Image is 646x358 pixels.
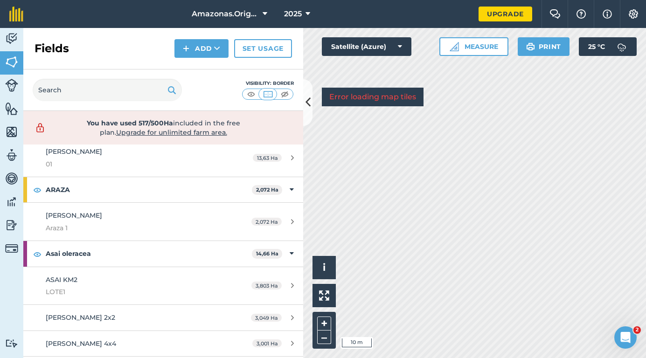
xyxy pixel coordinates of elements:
[5,172,18,186] img: svg+xml;base64,PD94bWwgdmVyc2lvbj0iMS4wIiBlbmNvZGluZz0idXRmLTgiPz4KPCEtLSBHZW5lcmF0b3I6IEFkb2JlIE...
[23,177,303,202] div: ARAZA2,072 Ha
[628,9,639,19] img: A cog icon
[5,125,18,139] img: svg+xml;base64,PHN2ZyB4bWxucz0iaHR0cDovL3d3dy53My5vcmcvMjAwMC9zdmciIHdpZHRoPSI1NiIgaGVpZ2h0PSI2MC...
[31,118,296,137] a: You have used 517/500Haincluded in the free plan.Upgrade for unlimited farm area.
[5,195,18,209] img: svg+xml;base64,PD94bWwgdmVyc2lvbj0iMS4wIiBlbmNvZGluZz0idXRmLTgiPz4KPCEtLSBHZW5lcmF0b3I6IEFkb2JlIE...
[33,248,42,260] img: svg+xml;base64,PHN2ZyB4bWxucz0iaHR0cDovL3d3dy53My5vcmcvMjAwMC9zdmciIHdpZHRoPSIxOCIgaGVpZ2h0PSIyNC...
[579,37,637,56] button: 25 °C
[46,211,102,220] span: [PERSON_NAME]
[317,317,331,330] button: +
[33,79,182,101] input: Search
[46,339,116,348] span: [PERSON_NAME] 4x4
[603,8,612,20] img: svg+xml;base64,PHN2ZyB4bWxucz0iaHR0cDovL3d3dy53My5vcmcvMjAwMC9zdmciIHdpZHRoPSIxNyIgaGVpZ2h0PSIxNy...
[35,41,69,56] h2: Fields
[319,290,329,301] img: Four arrows, one pointing top left, one top right, one bottom right and the last bottom left
[245,89,257,99] img: svg+xml;base64,PHN2ZyB4bWxucz0iaHR0cDovL3d3dy53My5vcmcvMjAwMC9zdmciIHdpZHRoPSI1MCIgaGVpZ2h0PSI0MC...
[9,7,23,21] img: fieldmargin Logo
[252,339,282,347] span: 3,001 Ha
[284,8,302,20] span: 2025
[439,37,508,56] button: Measure
[251,314,282,322] span: 3,049 Ha
[518,37,570,56] button: Print
[5,218,18,232] img: svg+xml;base64,PD94bWwgdmVyc2lvbj0iMS4wIiBlbmNvZGluZz0idXRmLTgiPz4KPCEtLSBHZW5lcmF0b3I6IEFkb2JlIE...
[5,148,18,162] img: svg+xml;base64,PD94bWwgdmVyc2lvbj0iMS4wIiBlbmNvZGluZz0idXRmLTgiPz4KPCEtLSBHZW5lcmF0b3I6IEFkb2JlIE...
[450,42,459,51] img: Ruler icon
[46,147,102,156] span: [PERSON_NAME]
[5,339,18,348] img: svg+xml;base64,PD94bWwgdmVyc2lvbj0iMS4wIiBlbmNvZGluZz0idXRmLTgiPz4KPCEtLSBHZW5lcmF0b3I6IEFkb2JlIE...
[479,7,532,21] a: Upgrade
[46,177,252,202] strong: ARAZA
[174,39,229,58] button: Add
[5,242,18,255] img: svg+xml;base64,PD94bWwgdmVyc2lvbj0iMS4wIiBlbmNvZGluZz0idXRmLTgiPz4KPCEtLSBHZW5lcmF0b3I6IEFkb2JlIE...
[46,223,221,233] span: Araza 1
[588,37,605,56] span: 25 ° C
[256,186,278,193] strong: 2,072 Ha
[5,55,18,69] img: svg+xml;base64,PHN2ZyB4bWxucz0iaHR0cDovL3d3dy53My5vcmcvMjAwMC9zdmciIHdpZHRoPSI1NiIgaGVpZ2h0PSI2MC...
[23,241,303,266] div: Asai oleracea14,66 Ha
[549,9,561,19] img: Two speech bubbles overlapping with the left bubble in the forefront
[116,128,227,137] span: Upgrade for unlimited farm area.
[5,32,18,46] img: svg+xml;base64,PD94bWwgdmVyc2lvbj0iMS4wIiBlbmNvZGluZz0idXRmLTgiPz4KPCEtLSBHZW5lcmF0b3I6IEFkb2JlIE...
[256,250,278,257] strong: 14,66 Ha
[33,184,42,195] img: svg+xml;base64,PHN2ZyB4bWxucz0iaHR0cDovL3d3dy53My5vcmcvMjAwMC9zdmciIHdpZHRoPSIxOCIgaGVpZ2h0PSIyNC...
[253,154,282,162] span: 13,63 Ha
[5,79,18,92] img: svg+xml;base64,PD94bWwgdmVyc2lvbj0iMS4wIiBlbmNvZGluZz0idXRmLTgiPz4KPCEtLSBHZW5lcmF0b3I6IEFkb2JlIE...
[313,256,336,279] button: i
[323,262,326,273] span: i
[251,218,282,226] span: 2,072 Ha
[576,9,587,19] img: A question mark icon
[23,305,303,330] a: [PERSON_NAME] 2x23,049 Ha
[183,43,189,54] img: svg+xml;base64,PHN2ZyB4bWxucz0iaHR0cDovL3d3dy53My5vcmcvMjAwMC9zdmciIHdpZHRoPSIxNCIgaGVpZ2h0PSIyNC...
[46,159,221,169] span: 01
[23,331,303,356] a: [PERSON_NAME] 4x43,001 Ha
[614,326,637,349] iframe: Intercom live chat
[23,203,303,241] a: [PERSON_NAME]Araza 12,072 Ha
[23,139,303,177] a: [PERSON_NAME]0113,63 Ha
[633,326,641,334] span: 2
[46,241,252,266] strong: Asai oleracea
[64,118,263,137] span: included in the free plan .
[329,91,416,103] p: Error loading map tiles
[234,39,292,58] a: Set usage
[87,119,173,127] strong: You have used 517/500Ha
[251,282,282,289] span: 3,803 Ha
[317,330,331,344] button: –
[322,37,411,56] button: Satellite (Azure)
[526,41,535,52] img: svg+xml;base64,PHN2ZyB4bWxucz0iaHR0cDovL3d3dy53My5vcmcvMjAwMC9zdmciIHdpZHRoPSIxOSIgaGVpZ2h0PSIyNC...
[46,287,221,297] span: LOTE1
[31,122,49,133] img: svg+xml;base64,PD94bWwgdmVyc2lvbj0iMS4wIiBlbmNvZGluZz0idXRmLTgiPz4KPCEtLSBHZW5lcmF0b3I6IEFkb2JlIE...
[167,84,176,96] img: svg+xml;base64,PHN2ZyB4bWxucz0iaHR0cDovL3d3dy53My5vcmcvMjAwMC9zdmciIHdpZHRoPSIxOSIgaGVpZ2h0PSIyNC...
[262,89,274,99] img: svg+xml;base64,PHN2ZyB4bWxucz0iaHR0cDovL3d3dy53My5vcmcvMjAwMC9zdmciIHdpZHRoPSI1MCIgaGVpZ2h0PSI0MC...
[23,267,303,305] a: ASAI KM2LOTE13,803 Ha
[279,89,291,99] img: svg+xml;base64,PHN2ZyB4bWxucz0iaHR0cDovL3d3dy53My5vcmcvMjAwMC9zdmciIHdpZHRoPSI1MCIgaGVpZ2h0PSI0MC...
[242,80,294,87] div: Visibility: Border
[192,8,259,20] span: Amazonas.Origen
[612,37,631,56] img: svg+xml;base64,PD94bWwgdmVyc2lvbj0iMS4wIiBlbmNvZGluZz0idXRmLTgiPz4KPCEtLSBHZW5lcmF0b3I6IEFkb2JlIE...
[46,275,77,284] span: ASAI KM2
[5,102,18,116] img: svg+xml;base64,PHN2ZyB4bWxucz0iaHR0cDovL3d3dy53My5vcmcvMjAwMC9zdmciIHdpZHRoPSI1NiIgaGVpZ2h0PSI2MC...
[46,313,115,322] span: [PERSON_NAME] 2x2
